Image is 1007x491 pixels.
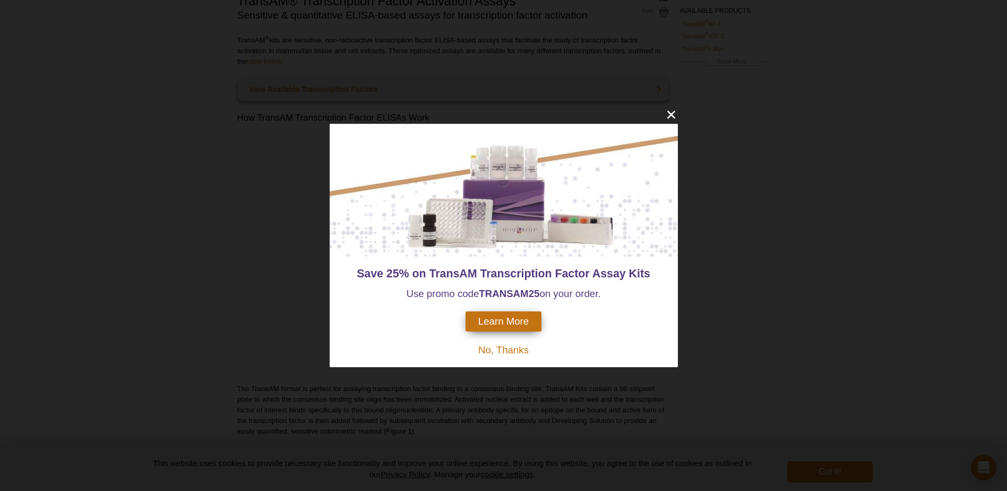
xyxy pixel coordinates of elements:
span: No, Thanks [478,344,529,355]
strong: 25 [529,288,540,299]
button: close [665,108,678,121]
span: Save 25% on TransAM Transcription Factor Assay Kits [357,267,650,280]
span: Use promo code on your order. [406,288,600,299]
strong: TRANSAM [479,288,528,299]
span: Learn More [478,316,529,327]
